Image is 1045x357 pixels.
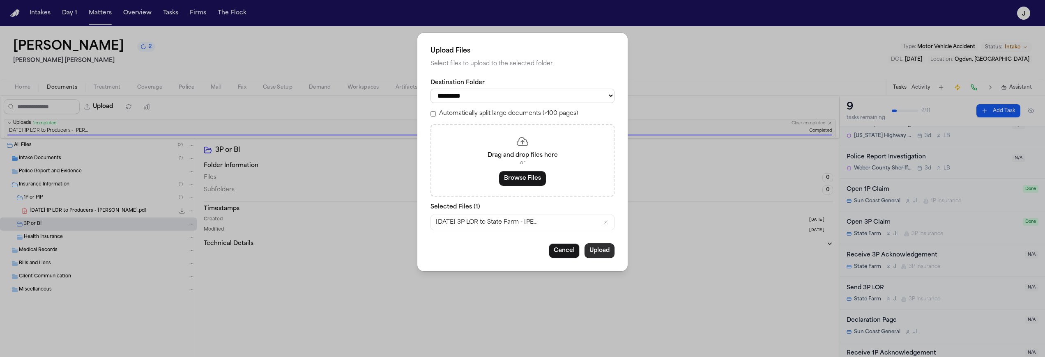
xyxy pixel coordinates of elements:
[549,243,580,258] button: Cancel
[430,79,615,87] label: Destination Folder
[585,243,615,258] button: Upload
[603,219,609,226] button: Remove 2025.08.20 - 3P LOR to State Farm - J. Aguirre.pdf
[430,46,615,56] h2: Upload Files
[441,151,604,160] p: Drag and drop files here
[436,218,539,227] span: [DATE] 3P LOR to State Farm - [PERSON_NAME].pdf
[439,110,578,118] label: Automatically split large documents (>100 pages)
[499,171,546,186] button: Browse Files
[430,59,615,69] p: Select files to upload to the selected folder.
[441,160,604,166] p: or
[430,203,615,211] p: Selected Files ( 1 )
